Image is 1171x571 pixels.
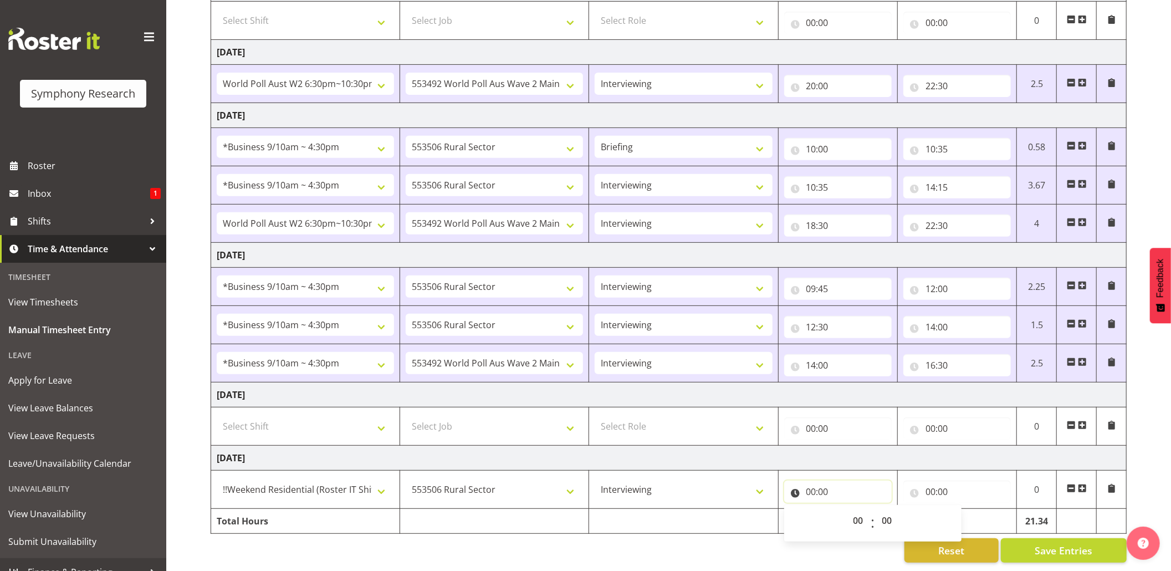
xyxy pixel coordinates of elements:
button: Reset [904,538,999,563]
td: 21.34 [1017,509,1057,534]
input: Click to select... [903,215,1011,237]
td: [DATE] [211,243,1127,268]
input: Click to select... [784,316,892,338]
input: Click to select... [784,176,892,198]
span: Save Entries [1035,543,1092,558]
a: Manual Timesheet Entry [3,316,163,344]
span: View Leave Balances [8,400,158,416]
span: : [871,509,875,537]
td: 0.58 [1017,128,1057,166]
div: Leave [3,344,163,366]
span: Time & Attendance [28,241,144,257]
span: Manual Timesheet Entry [8,322,158,338]
td: 2.5 [1017,344,1057,383]
a: View Unavailability [3,500,163,528]
td: 4 [1017,205,1057,243]
td: 0 [1017,2,1057,40]
a: View Leave Requests [3,422,163,450]
a: View Timesheets [3,288,163,316]
input: Click to select... [903,481,1011,503]
input: Click to select... [784,354,892,376]
span: Inbox [28,185,150,202]
input: Click to select... [784,417,892,440]
span: View Timesheets [8,294,158,310]
a: Leave/Unavailability Calendar [3,450,163,477]
td: 3.67 [1017,166,1057,205]
div: Symphony Research [31,85,135,102]
span: View Unavailability [8,506,158,522]
span: Reset [938,543,964,558]
td: 1.5 [1017,306,1057,344]
td: Total Hours [211,509,400,534]
td: 0 [1017,407,1057,446]
input: Click to select... [903,417,1011,440]
span: Leave/Unavailability Calendar [8,455,158,472]
td: [DATE] [211,103,1127,128]
button: Save Entries [1001,538,1127,563]
a: View Leave Balances [3,394,163,422]
td: 0 [1017,471,1057,509]
input: Click to select... [903,354,1011,376]
span: Shifts [28,213,144,230]
a: Apply for Leave [3,366,163,394]
input: Click to select... [784,481,892,503]
input: Click to select... [784,215,892,237]
td: [DATE] [211,446,1127,471]
span: Submit Unavailability [8,533,158,550]
input: Click to select... [784,278,892,300]
span: 1 [150,188,161,199]
td: 2.5 [1017,65,1057,103]
input: Click to select... [903,12,1011,34]
img: Rosterit website logo [8,28,100,50]
div: Timesheet [3,266,163,288]
input: Click to select... [903,75,1011,97]
td: 2.25 [1017,268,1057,306]
input: Click to select... [784,75,892,97]
img: help-xxl-2.png [1138,538,1149,549]
span: View Leave Requests [8,427,158,444]
div: Unavailability [3,477,163,500]
input: Click to select... [903,176,1011,198]
input: Click to select... [903,138,1011,160]
input: Click to select... [903,278,1011,300]
span: Apply for Leave [8,372,158,389]
span: Feedback [1155,259,1165,298]
td: [DATE] [211,383,1127,407]
button: Feedback - Show survey [1150,248,1171,323]
td: [DATE] [211,40,1127,65]
input: Click to select... [903,316,1011,338]
span: Roster [28,157,161,174]
input: Click to select... [784,12,892,34]
input: Click to select... [784,138,892,160]
a: Submit Unavailability [3,528,163,555]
